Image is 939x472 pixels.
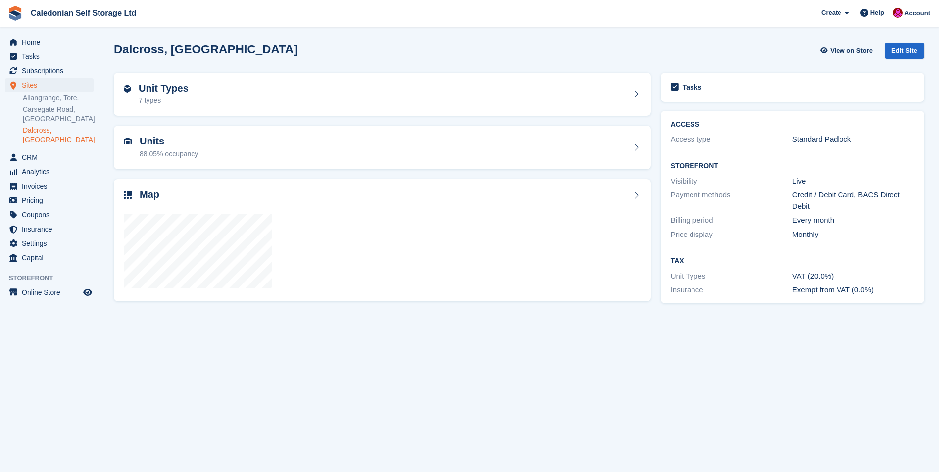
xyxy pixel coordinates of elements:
a: Units 88.05% occupancy [114,126,651,169]
div: Every month [792,215,914,226]
span: Pricing [22,193,81,207]
h2: Units [140,136,198,147]
span: Online Store [22,285,81,299]
a: Preview store [82,286,94,298]
span: Storefront [9,273,99,283]
div: Standard Padlock [792,134,914,145]
div: VAT (20.0%) [792,271,914,282]
h2: Storefront [671,162,914,170]
a: Caledonian Self Storage Ltd [27,5,140,21]
div: 88.05% occupancy [140,149,198,159]
a: menu [5,208,94,222]
img: unit-icn-7be61d7bf1b0ce9d3e12c5938cc71ed9869f7b940bace4675aadf7bd6d80202e.svg [124,138,132,144]
span: Invoices [22,179,81,193]
h2: Unit Types [139,83,189,94]
span: Settings [22,236,81,250]
span: Capital [22,251,81,265]
a: menu [5,165,94,179]
div: Access type [671,134,792,145]
a: Unit Types 7 types [114,73,651,116]
img: stora-icon-8386f47178a22dfd0bd8f6a31ec36ba5ce8667c1dd55bd0f319d3a0aa187defe.svg [8,6,23,21]
h2: Tax [671,257,914,265]
div: Insurance [671,284,792,296]
img: map-icn-33ee37083ee616e46c38cad1a60f524a97daa1e2b2c8c0bc3eb3415660979fc1.svg [124,191,132,199]
img: unit-type-icn-2b2737a686de81e16bb02015468b77c625bbabd49415b5ef34ead5e3b44a266d.svg [124,85,131,93]
span: Sites [22,78,81,92]
a: menu [5,236,94,250]
h2: Map [140,189,159,200]
div: Unit Types [671,271,792,282]
a: menu [5,64,94,78]
span: View on Store [830,46,873,56]
div: Price display [671,229,792,240]
a: View on Store [819,43,877,59]
a: menu [5,222,94,236]
h2: ACCESS [671,121,914,129]
a: menu [5,285,94,299]
div: 7 types [139,95,189,106]
div: Visibility [671,176,792,187]
span: Subscriptions [22,64,81,78]
a: Carsegate Road, [GEOGRAPHIC_DATA] [23,105,94,124]
a: Map [114,179,651,302]
span: CRM [22,150,81,164]
a: menu [5,251,94,265]
div: Exempt from VAT (0.0%) [792,284,914,296]
span: Coupons [22,208,81,222]
div: Monthly [792,229,914,240]
img: Donald Mathieson [893,8,903,18]
div: Edit Site [885,43,924,59]
a: menu [5,193,94,207]
div: Billing period [671,215,792,226]
a: Allangrange, Tore. [23,94,94,103]
h2: Tasks [683,83,702,92]
span: Help [870,8,884,18]
div: Payment methods [671,189,792,212]
span: Account [904,8,930,18]
h2: Dalcross, [GEOGRAPHIC_DATA] [114,43,297,56]
span: Home [22,35,81,49]
a: Edit Site [885,43,924,63]
a: Dalcross, [GEOGRAPHIC_DATA] [23,126,94,144]
span: Analytics [22,165,81,179]
div: Live [792,176,914,187]
span: Create [821,8,841,18]
a: menu [5,78,94,92]
span: Insurance [22,222,81,236]
a: menu [5,35,94,49]
a: menu [5,49,94,63]
span: Tasks [22,49,81,63]
div: Credit / Debit Card, BACS Direct Debit [792,189,914,212]
a: menu [5,150,94,164]
a: menu [5,179,94,193]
